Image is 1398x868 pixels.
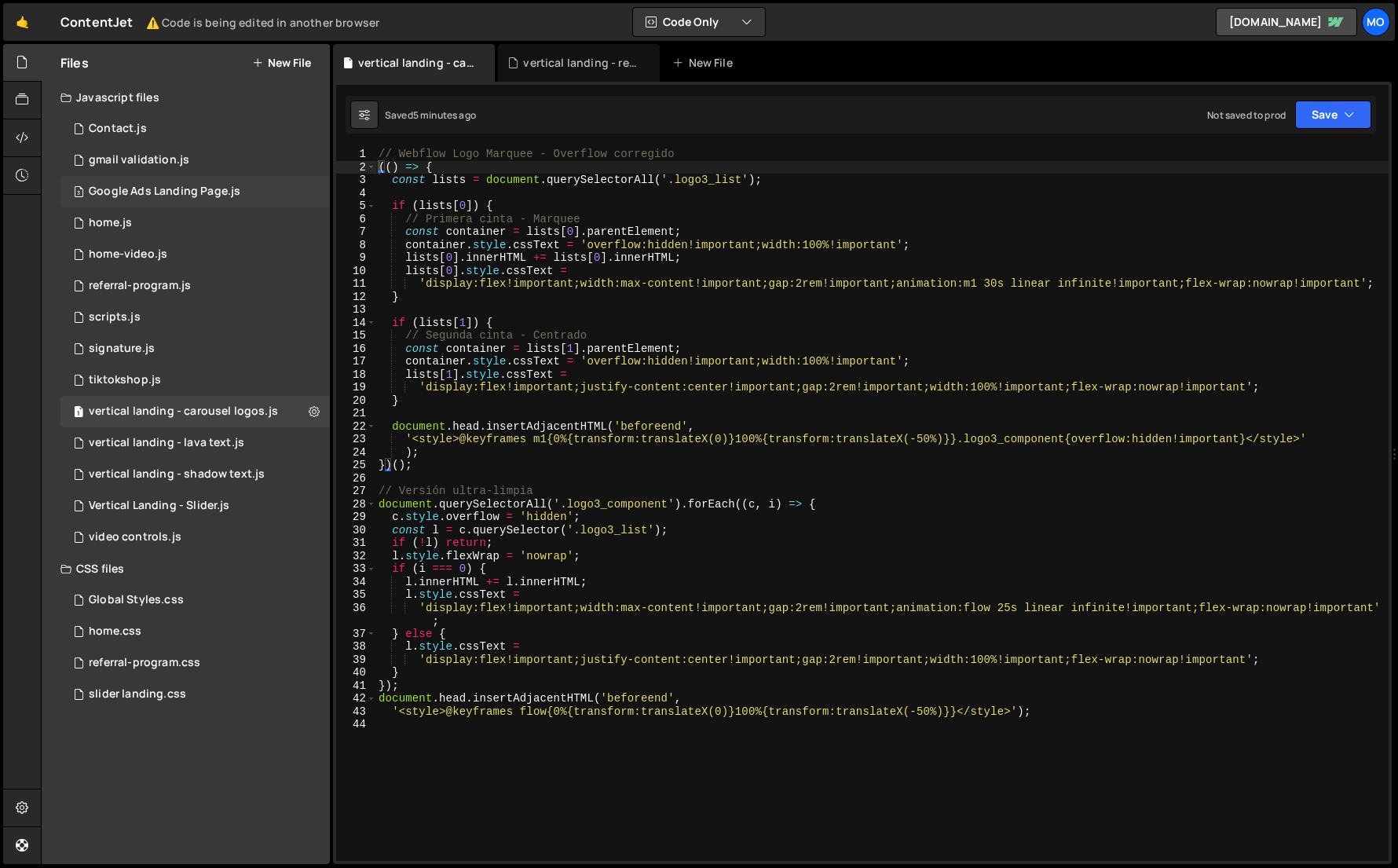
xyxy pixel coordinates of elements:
div: 10184/38486.js [60,145,330,176]
div: 5 minutes ago [413,108,476,122]
div: 6 [336,213,376,226]
div: 10184/37628.js [60,270,330,302]
div: 30 [336,524,376,537]
div: 29 [336,511,376,524]
div: 10184/44784.js [60,459,330,490]
div: 13 [336,303,376,317]
div: 10184/36849.js [60,176,330,207]
div: vertical landing - reveal scropp.js [523,55,641,71]
div: Not saved to prod [1207,108,1286,122]
div: 41 [336,679,376,693]
div: 10184/37166.js [60,113,330,145]
div: 10184/39870.css [60,616,330,647]
div: slider landing.css [89,687,186,701]
div: 43 [336,705,376,719]
div: 23 [336,433,376,446]
div: 10184/37629.css [60,647,330,679]
div: 37 [336,628,376,641]
div: 39 [336,654,376,667]
div: 16 [336,342,376,356]
div: 10 [336,265,376,278]
div: 3 [336,174,376,187]
div: 44 [336,718,376,731]
div: 38 [336,640,376,654]
div: 22 [336,420,376,434]
div: 31 [336,537,376,550]
div: 34 [336,576,376,589]
div: 12 [336,291,376,304]
div: 10184/34477.js [60,333,330,364]
div: Contact.js [89,122,147,136]
div: 19 [336,381,376,394]
div: 10184/38499.css [60,584,330,616]
div: 9 [336,251,376,265]
div: 40 [336,666,376,679]
div: 10184/30310.js [60,364,330,396]
div: 10184/43272.js [60,239,330,270]
span: 3 [74,187,83,200]
div: scripts.js [89,310,141,324]
div: CSS files [42,553,330,584]
div: signature.js [89,342,155,356]
div: 11 [336,277,376,291]
div: Global Styles.css [89,593,184,607]
div: 15 [336,329,376,342]
a: Mo [1362,8,1390,36]
button: New File [252,57,311,69]
div: 20 [336,394,376,408]
div: 24 [336,446,376,460]
div: 21 [336,407,376,420]
button: Code Only [633,8,765,36]
div: 10184/44785.js [60,427,330,459]
div: 10184/44936.js [60,396,330,427]
div: vertical landing - carousel logos.js [89,405,278,419]
div: 17 [336,355,376,368]
div: vertical landing - lava text.js [89,436,244,450]
div: referral-program.css [89,656,200,670]
div: 7 [336,225,376,239]
div: 10184/39869.js [60,207,330,239]
div: 1 [336,148,376,161]
div: Vertical Landing - Slider.js [89,499,229,513]
div: 14 [336,317,376,330]
span: 1 [74,407,83,419]
div: home.js [89,216,132,230]
div: 10184/22928.js [60,302,330,333]
small: ⚠️ Code is being edited in another browser [146,15,380,30]
div: home-video.js [89,247,167,262]
div: 10184/44517.js [60,490,330,522]
div: 4 [336,187,376,200]
div: 18 [336,368,376,382]
div: 27 [336,485,376,498]
div: 25 [336,459,376,472]
div: 33 [336,562,376,576]
div: vertical landing - shadow text.js [89,467,265,482]
div: New File [672,55,738,71]
div: video controls.js [89,530,181,544]
div: 32 [336,550,376,563]
div: Javascript files [42,82,330,113]
div: 36 [336,602,376,628]
div: vertical landing - carousel logos.js [358,55,476,71]
div: ContentJet [60,13,379,31]
h2: Files [60,54,89,71]
a: 🤙 [3,3,42,41]
div: referral-program.js [89,279,191,293]
div: home.css [89,624,141,639]
div: 26 [336,472,376,485]
div: 35 [336,588,376,602]
a: [DOMAIN_NAME] [1216,8,1357,36]
div: 2 [336,161,376,174]
div: 5 [336,200,376,213]
div: tiktokshop.js [89,373,161,387]
div: 10184/44518.css [60,679,330,710]
div: 10184/43538.js [60,522,330,553]
div: Saved [385,108,476,122]
button: Save [1295,101,1371,129]
div: gmail validation.js [89,153,189,167]
div: Google Ads Landing Page.js [89,185,240,199]
div: 28 [336,498,376,511]
div: 42 [336,692,376,705]
div: 8 [336,239,376,252]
